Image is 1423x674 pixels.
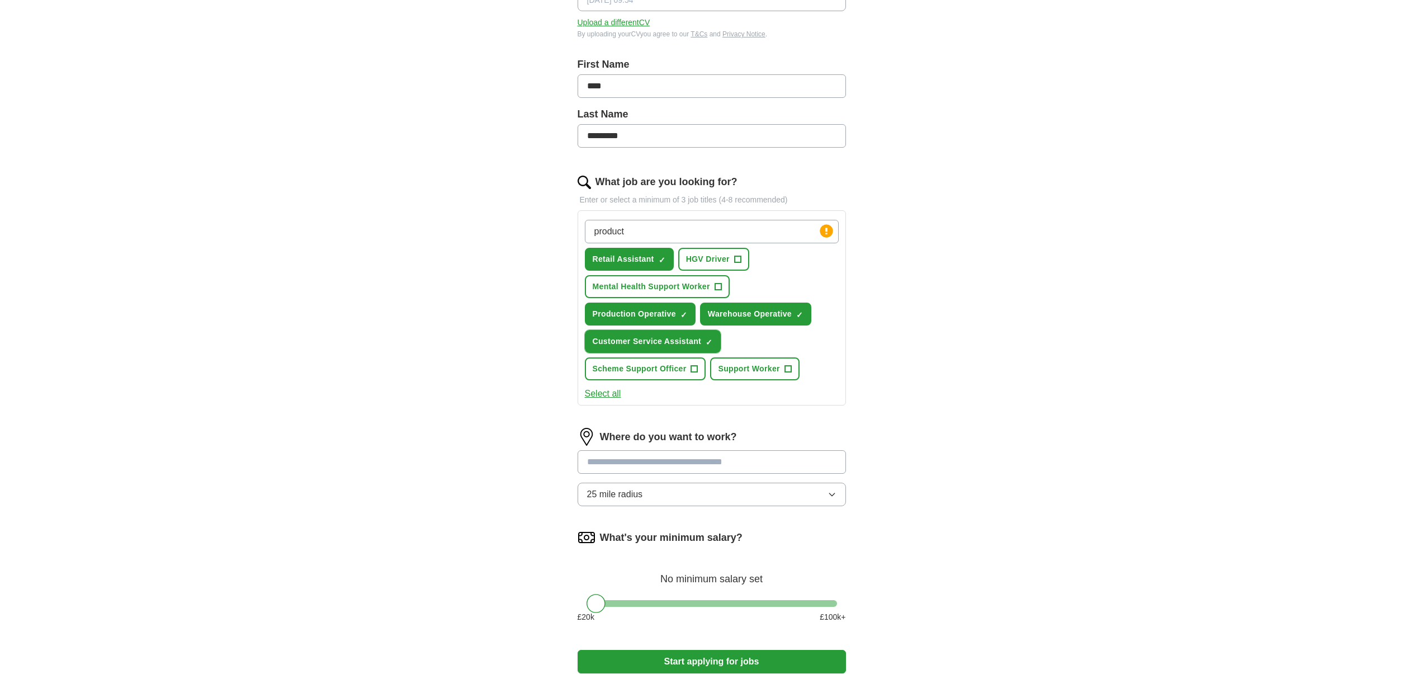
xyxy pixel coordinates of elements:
label: What job are you looking for? [595,175,737,190]
a: Privacy Notice [722,30,765,38]
label: Last Name [578,107,846,122]
a: T&Cs [691,30,707,38]
span: ✓ [796,310,803,319]
span: Scheme Support Officer [593,363,687,375]
button: Production Operative✓ [585,303,696,326]
button: Support Worker [710,357,799,380]
label: What's your minimum salary? [600,530,743,545]
img: location.png [578,428,595,446]
button: Upload a differentCV [578,17,650,29]
span: Retail Assistant [593,253,654,265]
button: Retail Assistant✓ [585,248,674,271]
span: HGV Driver [686,253,730,265]
span: Mental Health Support Worker [593,281,710,293]
span: 25 mile radius [587,488,643,501]
span: Production Operative [593,308,676,320]
button: Select all [585,387,621,400]
img: salary.png [578,529,595,546]
button: Start applying for jobs [578,650,846,673]
button: 25 mile radius [578,483,846,506]
img: search.png [578,176,591,189]
span: Support Worker [718,363,779,375]
span: £ 100 k+ [820,611,845,623]
p: Enter or select a minimum of 3 job titles (4-8 recommended) [578,194,846,206]
button: Customer Service Assistant✓ [585,330,721,353]
label: First Name [578,57,846,72]
input: Type a job title and press enter [585,220,839,243]
span: ✓ [659,256,665,265]
span: ✓ [680,310,687,319]
label: Where do you want to work? [600,430,737,445]
button: Warehouse Operative✓ [700,303,811,326]
span: Warehouse Operative [708,308,792,320]
div: By uploading your CV you agree to our and . [578,29,846,39]
div: No minimum salary set [578,560,846,587]
span: £ 20 k [578,611,594,623]
button: Mental Health Support Worker [585,275,730,298]
button: Scheme Support Officer [585,357,706,380]
span: ✓ [706,338,712,347]
span: Customer Service Assistant [593,336,702,347]
button: HGV Driver [678,248,749,271]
